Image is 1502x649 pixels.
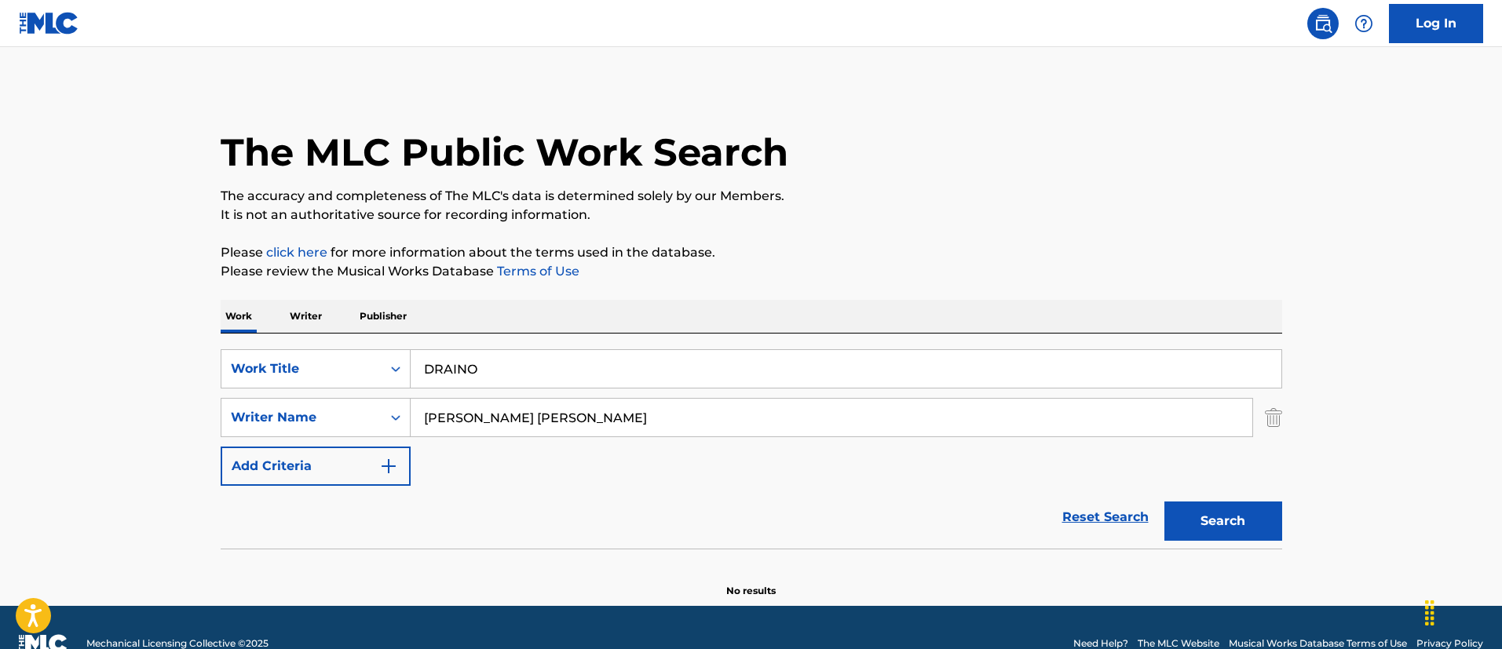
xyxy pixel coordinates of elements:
[494,264,579,279] a: Terms of Use
[355,300,411,333] p: Publisher
[231,408,372,427] div: Writer Name
[1417,589,1442,636] div: Drag
[1348,8,1380,39] div: Help
[19,12,79,35] img: MLC Logo
[1054,500,1157,534] a: Reset Search
[221,243,1282,262] p: Please for more information about the terms used in the database.
[1265,398,1282,437] img: Delete Criterion
[231,359,372,378] div: Work Title
[1164,501,1282,541] button: Search
[221,262,1282,281] p: Please review the Musical Works Database
[1314,14,1332,33] img: search
[285,300,327,333] p: Writer
[1354,14,1373,33] img: help
[221,187,1282,206] p: The accuracy and completeness of The MLC's data is determined solely by our Members.
[1307,8,1339,39] a: Public Search
[1389,4,1483,43] a: Log In
[221,349,1282,549] form: Search Form
[221,300,257,333] p: Work
[726,565,776,598] p: No results
[221,129,788,176] h1: The MLC Public Work Search
[266,245,327,260] a: click here
[221,447,411,486] button: Add Criteria
[379,457,398,476] img: 9d2ae6d4665cec9f34b9.svg
[221,206,1282,224] p: It is not an authoritative source for recording information.
[1423,574,1502,649] iframe: Chat Widget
